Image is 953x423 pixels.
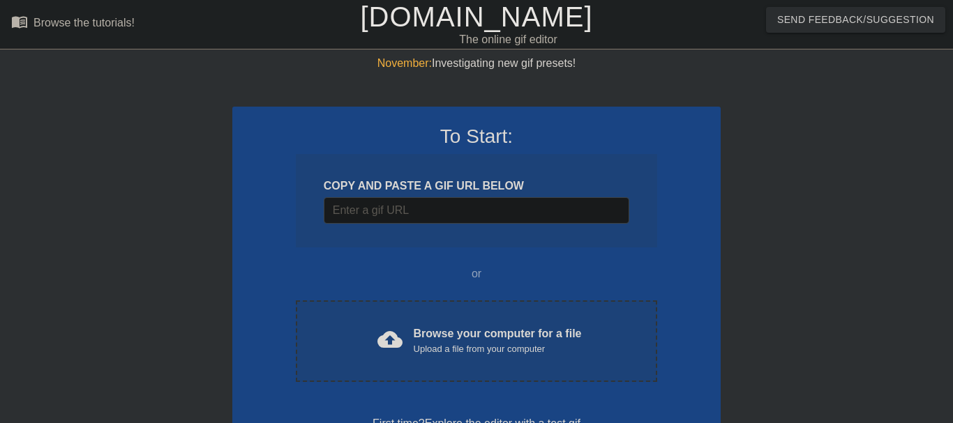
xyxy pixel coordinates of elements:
[324,31,691,48] div: The online gif editor
[414,342,582,356] div: Upload a file from your computer
[377,327,403,352] span: cloud_upload
[232,55,721,72] div: Investigating new gif presets!
[766,7,945,33] button: Send Feedback/Suggestion
[33,17,135,29] div: Browse the tutorials!
[11,13,28,30] span: menu_book
[324,178,629,194] div: COPY AND PASTE A GIF URL BELOW
[250,125,703,148] h3: To Start:
[377,57,432,69] span: November:
[324,197,629,224] input: Username
[269,266,684,282] div: or
[360,1,592,32] a: [DOMAIN_NAME]
[414,325,582,356] div: Browse your computer for a file
[11,13,135,35] a: Browse the tutorials!
[777,11,934,29] span: Send Feedback/Suggestion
